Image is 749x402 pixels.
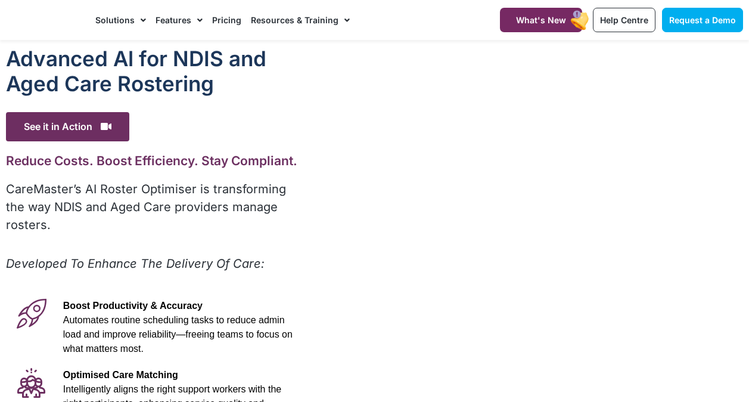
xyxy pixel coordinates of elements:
a: What's New [500,8,582,32]
span: Help Centre [600,15,648,25]
span: See it in Action [6,112,129,141]
span: What's New [516,15,566,25]
a: Help Centre [593,8,655,32]
h2: Reduce Costs. Boost Efficiency. Stay Compliant. [6,153,302,168]
span: Optimised Care Matching [63,370,178,380]
em: Developed To Enhance The Delivery Of Care: [6,256,265,271]
span: Request a Demo [669,15,736,25]
h1: Advanced Al for NDIS and Aged Care Rostering [6,46,302,96]
span: Automates routine scheduling tasks to reduce admin load and improve reliability—freeing teams to ... [63,315,293,354]
img: CareMaster Logo [6,11,83,29]
a: Request a Demo [662,8,743,32]
span: Boost Productivity & Accuracy [63,301,203,311]
p: CareMaster’s AI Roster Optimiser is transforming the way NDIS and Aged Care providers manage rost... [6,180,302,234]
